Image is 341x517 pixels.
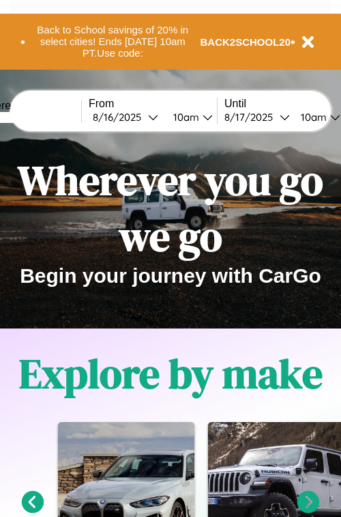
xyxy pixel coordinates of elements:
button: 10am [162,110,217,124]
button: Back to School savings of 20% in select cities! Ends [DATE] 10am PT.Use code: [25,20,201,63]
div: 10am [166,111,203,124]
div: 8 / 17 / 2025 [224,111,280,124]
div: 8 / 16 / 2025 [93,111,148,124]
div: 10am [294,111,330,124]
button: 8/16/2025 [89,110,162,124]
b: BACK2SCHOOL20 [201,36,291,48]
h1: Explore by make [19,346,323,402]
label: From [89,98,217,110]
